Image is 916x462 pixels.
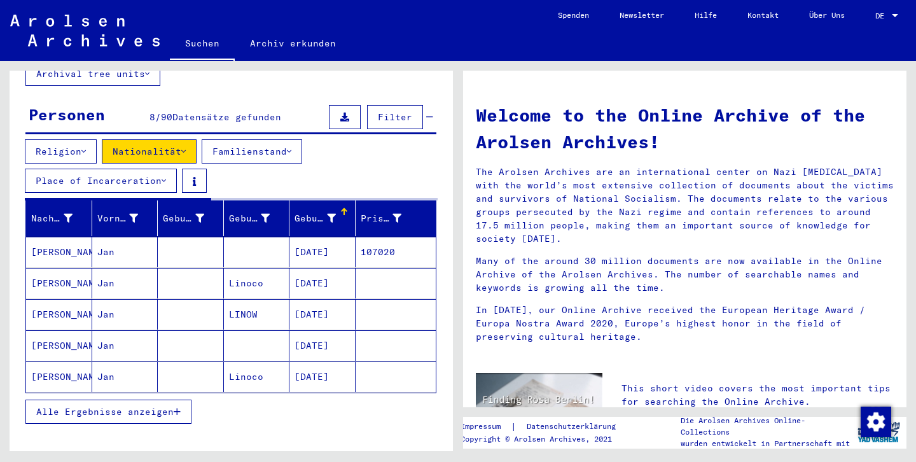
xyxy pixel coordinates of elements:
div: | [461,420,631,433]
div: Nachname [31,208,92,228]
mat-cell: [PERSON_NAME] [26,361,92,392]
mat-cell: Jan [92,299,158,330]
mat-cell: [PERSON_NAME] [26,237,92,267]
div: Geburt‏ [229,208,289,228]
mat-header-cell: Geburt‏ [224,200,290,236]
p: Copyright © Arolsen Archives, 2021 [461,433,631,445]
div: Personen [29,103,105,126]
mat-cell: Linoco [224,268,290,298]
span: 90 [161,111,172,123]
mat-cell: [PERSON_NAME] [26,330,92,361]
p: wurden entwickelt in Partnerschaft mit [681,438,851,449]
span: / [155,111,161,123]
div: Geburtsname [163,212,204,225]
button: Familienstand [202,139,302,164]
div: Geburt‏ [229,212,270,225]
div: Prisoner # [361,208,421,228]
mat-header-cell: Nachname [26,200,92,236]
button: Archival tree units [25,62,160,86]
mat-cell: [DATE] [289,361,356,392]
button: Religion [25,139,97,164]
mat-cell: Jan [92,268,158,298]
div: Nachname [31,212,73,225]
mat-header-cell: Prisoner # [356,200,436,236]
div: Geburtsdatum [295,208,355,228]
mat-cell: [DATE] [289,330,356,361]
span: Filter [378,111,412,123]
button: Alle Ergebnisse anzeigen [25,400,191,424]
mat-cell: [DATE] [289,268,356,298]
img: yv_logo.png [855,416,903,448]
div: Change consent [860,406,891,437]
mat-cell: Jan [92,237,158,267]
mat-header-cell: Geburtsdatum [289,200,356,236]
a: Datenschutzerklärung [517,420,631,433]
span: 8 [149,111,155,123]
img: Change consent [861,407,891,437]
div: Geburtsdatum [295,212,336,225]
mat-cell: Linoco [224,361,290,392]
span: Alle Ergebnisse anzeigen [36,406,174,417]
a: Impressum [461,420,511,433]
h1: Welcome to the Online Archive of the Arolsen Archives! [476,102,894,155]
p: Many of the around 30 million documents are now available in the Online Archive of the Arolsen Ar... [476,255,894,295]
div: Vorname [97,212,139,225]
div: Geburtsname [163,208,223,228]
div: Vorname [97,208,158,228]
p: In [DATE], our Online Archive received the European Heritage Award / Europa Nostra Award 2020, Eu... [476,304,894,344]
button: Filter [367,105,423,129]
button: Nationalität [102,139,197,164]
mat-cell: LINOW [224,299,290,330]
mat-cell: 107020 [356,237,436,267]
mat-cell: Jan [92,330,158,361]
a: Archiv erkunden [235,28,351,59]
p: This short video covers the most important tips for searching the Online Archive. [621,382,894,409]
p: The Arolsen Archives are an international center on Nazi [MEDICAL_DATA] with the world’s most ext... [476,165,894,246]
p: Die Arolsen Archives Online-Collections [681,415,851,438]
span: Datensätze gefunden [172,111,281,123]
button: Place of Incarceration [25,169,177,193]
mat-cell: [PERSON_NAME] [26,299,92,330]
mat-header-cell: Geburtsname [158,200,224,236]
mat-cell: [DATE] [289,237,356,267]
mat-cell: [PERSON_NAME] [26,268,92,298]
a: Suchen [170,28,235,61]
div: Prisoner # [361,212,402,225]
mat-select-trigger: DE [875,11,884,20]
img: Arolsen_neg.svg [10,15,160,46]
mat-cell: Jan [92,361,158,392]
img: video.jpg [476,373,602,442]
mat-header-cell: Vorname [92,200,158,236]
mat-cell: [DATE] [289,299,356,330]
